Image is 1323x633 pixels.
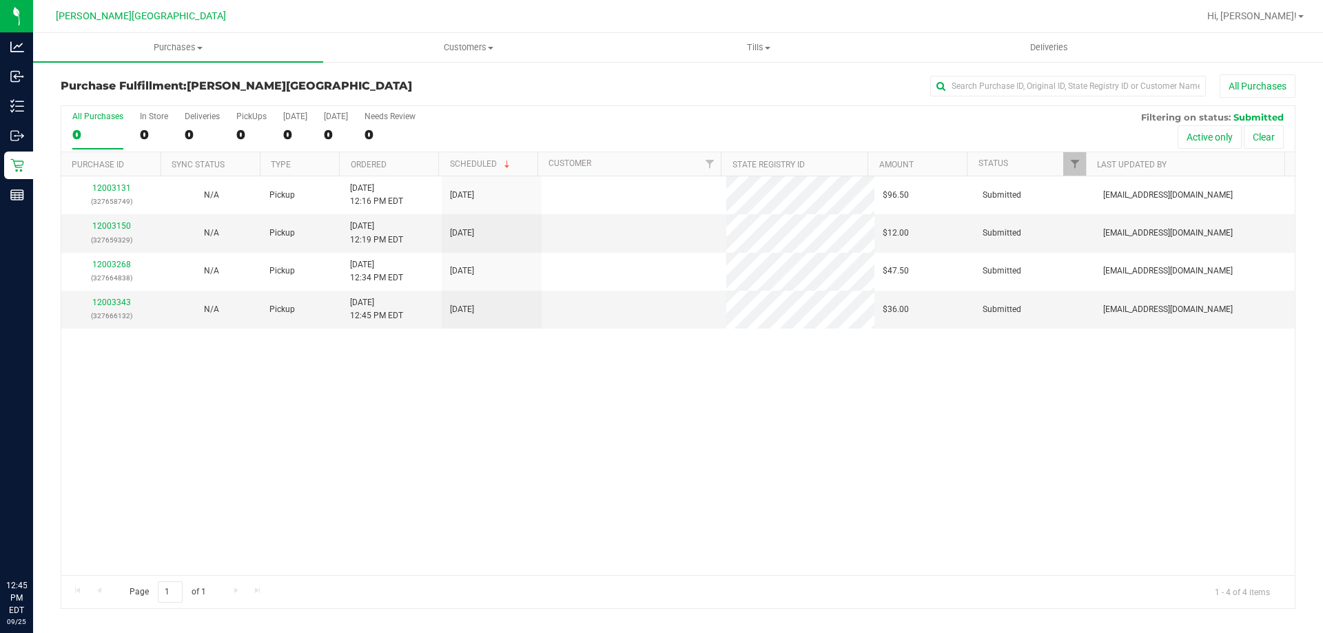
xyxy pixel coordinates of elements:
[204,303,219,316] button: N/A
[70,271,153,284] p: (327664838)
[92,183,131,193] a: 12003131
[698,152,721,176] a: Filter
[236,127,267,143] div: 0
[185,112,220,121] div: Deliveries
[904,33,1194,62] a: Deliveries
[1244,125,1284,149] button: Clear
[204,228,219,238] span: Not Applicable
[450,227,474,240] span: [DATE]
[72,160,124,169] a: Purchase ID
[1141,112,1231,123] span: Filtering on status:
[70,234,153,247] p: (327659329)
[1233,112,1284,123] span: Submitted
[92,221,131,231] a: 12003150
[450,189,474,202] span: [DATE]
[365,127,416,143] div: 0
[883,227,909,240] span: $12.00
[269,303,295,316] span: Pickup
[33,41,323,54] span: Purchases
[324,41,613,54] span: Customers
[1204,581,1281,602] span: 1 - 4 of 4 items
[1063,152,1086,176] a: Filter
[70,195,153,208] p: (327658749)
[1097,160,1167,169] a: Last Updated By
[883,303,909,316] span: $36.00
[204,264,219,278] button: N/A
[732,160,805,169] a: State Registry ID
[1103,303,1233,316] span: [EMAIL_ADDRESS][DOMAIN_NAME]
[879,160,914,169] a: Amount
[140,112,168,121] div: In Store
[10,158,24,172] inline-svg: Retail
[613,33,903,62] a: Tills
[323,33,613,62] a: Customers
[365,112,416,121] div: Needs Review
[33,33,323,62] a: Purchases
[450,264,474,278] span: [DATE]
[158,581,183,603] input: 1
[10,40,24,54] inline-svg: Analytics
[983,264,1021,278] span: Submitted
[140,127,168,143] div: 0
[204,227,219,240] button: N/A
[324,127,348,143] div: 0
[1220,74,1295,98] button: All Purchases
[930,76,1206,96] input: Search Purchase ID, Original ID, State Registry ID or Customer Name...
[271,160,291,169] a: Type
[614,41,903,54] span: Tills
[983,303,1021,316] span: Submitted
[324,112,348,121] div: [DATE]
[204,190,219,200] span: Not Applicable
[92,298,131,307] a: 12003343
[10,99,24,113] inline-svg: Inventory
[6,616,27,627] p: 09/25
[14,523,55,564] iframe: Resource center
[185,127,220,143] div: 0
[269,264,295,278] span: Pickup
[883,189,909,202] span: $96.50
[41,521,57,537] iframe: Resource center unread badge
[350,220,403,246] span: [DATE] 12:19 PM EDT
[283,112,307,121] div: [DATE]
[172,160,225,169] a: Sync Status
[72,127,123,143] div: 0
[883,264,909,278] span: $47.50
[350,182,403,208] span: [DATE] 12:16 PM EDT
[283,127,307,143] div: 0
[187,79,412,92] span: [PERSON_NAME][GEOGRAPHIC_DATA]
[1103,227,1233,240] span: [EMAIL_ADDRESS][DOMAIN_NAME]
[450,159,513,169] a: Scheduled
[204,266,219,276] span: Not Applicable
[1103,264,1233,278] span: [EMAIL_ADDRESS][DOMAIN_NAME]
[236,112,267,121] div: PickUps
[269,189,295,202] span: Pickup
[269,227,295,240] span: Pickup
[1012,41,1087,54] span: Deliveries
[350,258,403,284] span: [DATE] 12:34 PM EDT
[56,10,226,22] span: [PERSON_NAME][GEOGRAPHIC_DATA]
[10,129,24,143] inline-svg: Outbound
[204,304,219,314] span: Not Applicable
[351,160,387,169] a: Ordered
[10,188,24,202] inline-svg: Reports
[1103,189,1233,202] span: [EMAIL_ADDRESS][DOMAIN_NAME]
[1207,10,1297,21] span: Hi, [PERSON_NAME]!
[118,581,217,603] span: Page of 1
[983,189,1021,202] span: Submitted
[70,309,153,322] p: (327666132)
[350,296,403,322] span: [DATE] 12:45 PM EDT
[204,189,219,202] button: N/A
[983,227,1021,240] span: Submitted
[978,158,1008,168] a: Status
[548,158,591,168] a: Customer
[92,260,131,269] a: 12003268
[1178,125,1242,149] button: Active only
[450,303,474,316] span: [DATE]
[72,112,123,121] div: All Purchases
[6,579,27,616] p: 12:45 PM EDT
[61,80,472,92] h3: Purchase Fulfillment:
[10,70,24,83] inline-svg: Inbound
